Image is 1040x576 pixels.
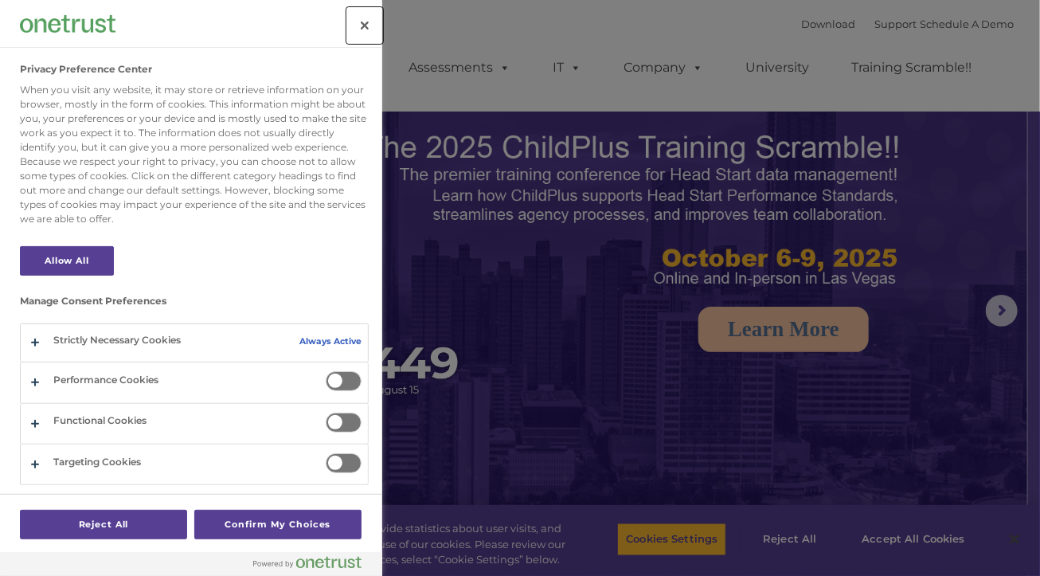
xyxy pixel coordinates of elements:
[221,170,289,182] span: Phone number
[253,556,374,576] a: Powered by OneTrust Opens in a new Tab
[20,246,114,276] button: Allow All
[20,15,115,32] img: Company Logo
[20,296,369,315] h3: Manage Consent Preferences
[194,510,362,539] button: Confirm My Choices
[20,510,187,539] button: Reject All
[253,556,362,569] img: Powered by OneTrust Opens in a new Tab
[347,8,382,43] button: Close
[20,64,152,75] h2: Privacy Preference Center
[20,83,369,226] div: When you visit any website, it may store or retrieve information on your browser, mostly in the f...
[20,8,115,40] div: Company Logo
[221,105,270,117] span: Last name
